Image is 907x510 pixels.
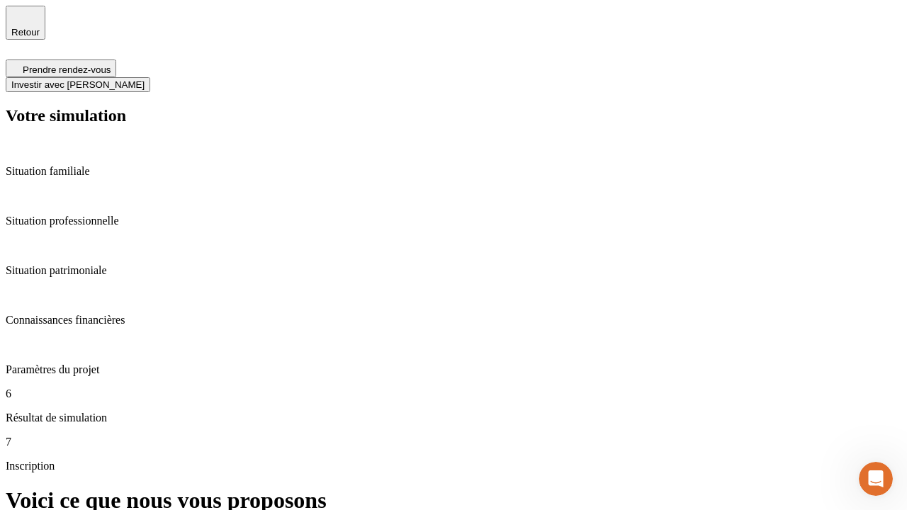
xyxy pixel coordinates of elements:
[6,6,45,40] button: Retour
[6,106,901,125] h2: Votre simulation
[6,59,116,77] button: Prendre rendez-vous
[6,412,901,424] p: Résultat de simulation
[859,462,893,496] iframe: Intercom live chat
[6,215,901,227] p: Situation professionnelle
[23,64,111,75] span: Prendre rendez-vous
[6,460,901,472] p: Inscription
[6,77,150,92] button: Investir avec [PERSON_NAME]
[11,27,40,38] span: Retour
[6,387,901,400] p: 6
[6,165,901,178] p: Situation familiale
[6,264,901,277] p: Situation patrimoniale
[11,79,145,90] span: Investir avec [PERSON_NAME]
[6,363,901,376] p: Paramètres du projet
[6,314,901,327] p: Connaissances financières
[6,436,901,448] p: 7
